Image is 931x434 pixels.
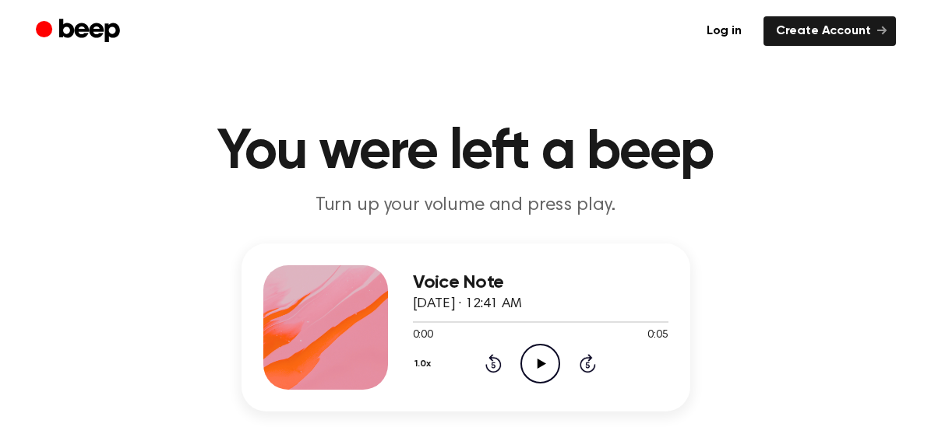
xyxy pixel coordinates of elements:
a: Create Account [763,16,896,46]
span: 0:00 [413,327,433,344]
button: 1.0x [413,351,437,377]
a: Log in [694,16,754,46]
h3: Voice Note [413,272,668,293]
a: Beep [36,16,124,47]
p: Turn up your volume and press play. [167,193,765,219]
span: 0:05 [647,327,668,344]
h1: You were left a beep [67,124,865,180]
span: [DATE] · 12:41 AM [413,297,522,311]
